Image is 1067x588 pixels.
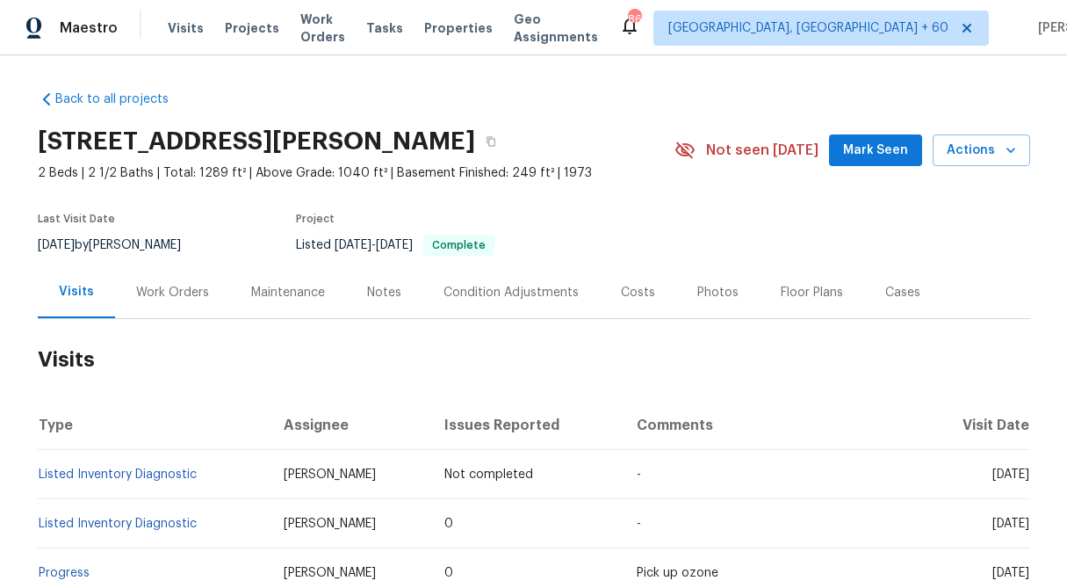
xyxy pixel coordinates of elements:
[300,11,345,46] span: Work Orders
[270,401,431,450] th: Assignee
[168,19,204,37] span: Visits
[60,19,118,37] span: Maestro
[38,319,1030,401] h2: Visits
[284,468,376,481] span: [PERSON_NAME]
[38,91,206,108] a: Back to all projects
[38,235,202,256] div: by [PERSON_NAME]
[225,19,279,37] span: Projects
[443,284,579,301] div: Condition Adjustments
[621,284,655,301] div: Costs
[366,22,403,34] span: Tasks
[781,284,843,301] div: Floor Plans
[992,468,1029,481] span: [DATE]
[38,133,475,150] h2: [STREET_ADDRESS][PERSON_NAME]
[628,11,640,28] div: 867
[38,239,75,251] span: [DATE]
[296,214,335,224] span: Project
[706,142,818,159] span: Not seen [DATE]
[933,134,1030,167] button: Actions
[367,284,401,301] div: Notes
[623,401,920,450] th: Comments
[59,283,94,301] div: Visits
[947,140,1016,162] span: Actions
[335,239,413,251] span: -
[668,19,948,37] span: [GEOGRAPHIC_DATA], [GEOGRAPHIC_DATA] + 60
[885,284,920,301] div: Cases
[425,240,493,250] span: Complete
[284,518,376,530] span: [PERSON_NAME]
[38,164,674,182] span: 2 Beds | 2 1/2 Baths | Total: 1289 ft² | Above Grade: 1040 ft² | Basement Finished: 249 ft² | 1973
[475,126,507,157] button: Copy Address
[38,401,270,450] th: Type
[251,284,325,301] div: Maintenance
[39,468,197,481] a: Listed Inventory Diagnostic
[697,284,739,301] div: Photos
[843,140,908,162] span: Mark Seen
[38,214,115,224] span: Last Visit Date
[444,518,453,530] span: 0
[637,567,718,579] span: Pick up ozone
[376,239,413,251] span: [DATE]
[284,567,376,579] span: [PERSON_NAME]
[514,11,598,46] span: Geo Assignments
[637,468,641,481] span: -
[637,518,641,530] span: -
[430,401,623,450] th: Issues Reported
[992,518,1029,530] span: [DATE]
[335,239,371,251] span: [DATE]
[444,468,533,481] span: Not completed
[39,518,197,530] a: Listed Inventory Diagnostic
[296,239,494,251] span: Listed
[829,134,922,167] button: Mark Seen
[992,567,1029,579] span: [DATE]
[424,19,493,37] span: Properties
[444,567,453,579] span: 0
[136,284,209,301] div: Work Orders
[39,567,90,579] a: Progress
[920,401,1030,450] th: Visit Date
